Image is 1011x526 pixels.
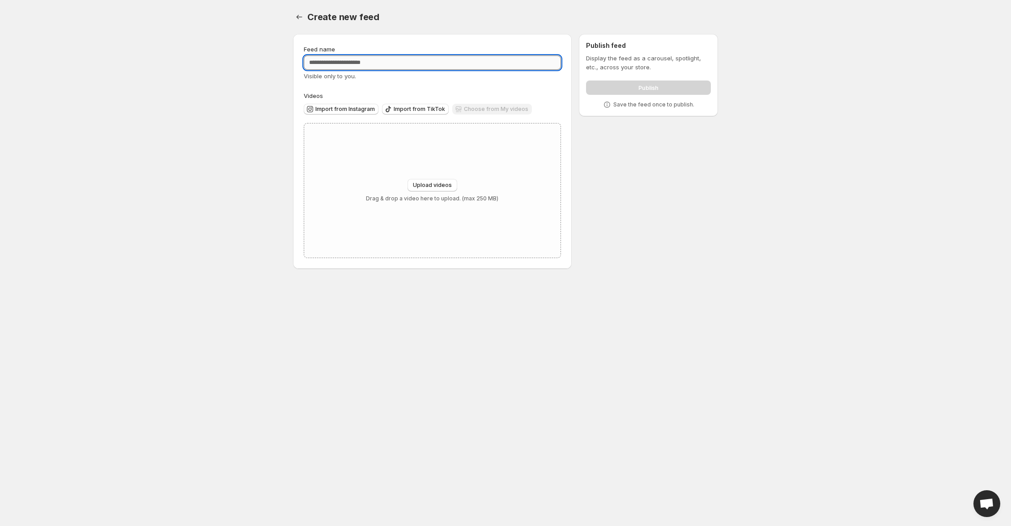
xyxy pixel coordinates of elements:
[973,490,1000,517] a: Open chat
[304,72,356,80] span: Visible only to you.
[408,179,457,191] button: Upload videos
[315,106,375,113] span: Import from Instagram
[382,104,449,115] button: Import from TikTok
[304,46,335,53] span: Feed name
[613,101,694,108] p: Save the feed once to publish.
[307,12,379,22] span: Create new feed
[586,54,711,72] p: Display the feed as a carousel, spotlight, etc., across your store.
[304,92,323,99] span: Videos
[586,41,711,50] h2: Publish feed
[413,182,452,189] span: Upload videos
[293,11,306,23] button: Settings
[366,195,498,202] p: Drag & drop a video here to upload. (max 250 MB)
[304,104,378,115] button: Import from Instagram
[394,106,445,113] span: Import from TikTok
